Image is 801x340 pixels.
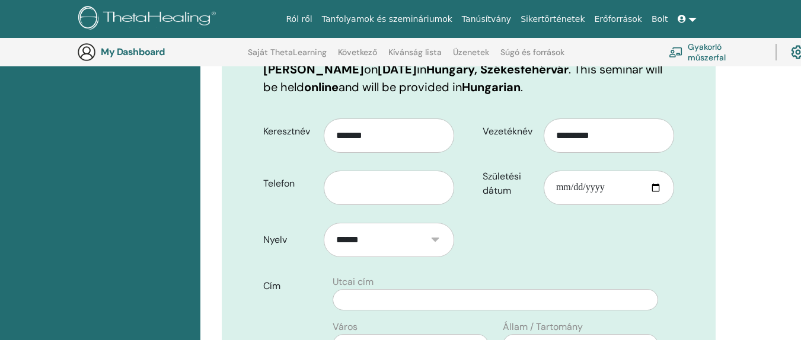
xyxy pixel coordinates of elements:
[254,172,324,195] label: Telefon
[378,62,417,77] b: [DATE]
[388,47,442,66] a: Kívánság lista
[500,47,564,66] a: Súgó és források
[669,39,761,65] a: Gyakorló műszerfal
[282,8,317,30] a: Ról ről
[101,46,219,57] h3: My Dashboard
[263,44,484,77] b: Dig Deeper val vel [PERSON_NAME]
[462,79,521,95] b: Hungarian
[78,6,220,33] img: logo.png
[426,62,569,77] b: Hungary, Székesfehérvár
[254,120,324,143] label: Keresztnév
[304,79,339,95] b: online
[338,47,377,66] a: Következő
[669,47,683,57] img: chalkboard-teacher.svg
[263,43,674,96] p: You are registering for on in . This seminar will be held and will be provided in .
[254,275,326,297] label: Cím
[457,8,516,30] a: Tanúsítvány
[333,320,358,334] label: Város
[590,8,647,30] a: Erőforrások
[647,8,673,30] a: Bolt
[516,8,589,30] a: Sikertörténetek
[248,47,327,66] a: Saját ThetaLearning
[474,165,544,202] label: Születési dátum
[254,229,324,251] label: Nyelv
[474,120,544,143] label: Vezetéknév
[503,320,583,334] label: Állam / Tartomány
[317,8,457,30] a: Tanfolyamok és szemináriumok
[453,47,489,66] a: Üzenetek
[333,275,374,289] label: Utcai cím
[77,43,96,62] img: generic-user-icon.jpg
